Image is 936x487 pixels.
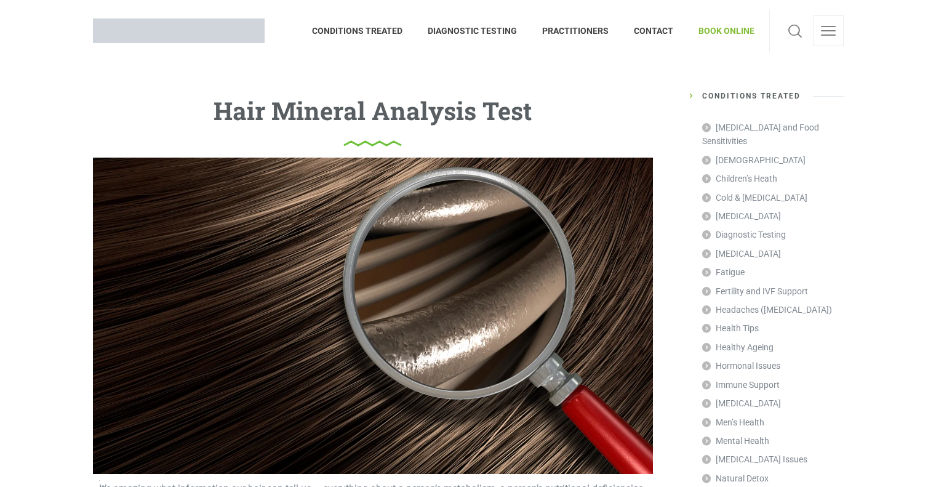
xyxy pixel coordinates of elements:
a: Health Tips [702,319,759,337]
a: Hormonal Issues [702,356,780,375]
a: [MEDICAL_DATA] [702,244,781,263]
a: Cold & [MEDICAL_DATA] [702,188,807,207]
a: [MEDICAL_DATA] [702,394,781,413]
a: BOOK ONLINE [686,9,754,52]
a: Brisbane Naturopath [93,9,265,52]
a: [MEDICAL_DATA] and Food Sensitivities [702,118,844,151]
a: Mental Health [702,432,769,450]
a: PRACTITIONERS [530,9,622,52]
a: CONTACT [622,9,686,52]
a: Immune Support [702,376,780,394]
h1: Hair Mineral Analysis Test [99,99,647,123]
a: Fertility and IVF Support [702,282,808,300]
a: Healthy Ageing [702,338,774,356]
a: [MEDICAL_DATA] [702,207,781,225]
a: Search [785,15,806,46]
a: Children’s Heath [702,169,777,188]
h5: Conditions Treated [690,92,844,109]
a: Diagnostic Testing [702,225,786,244]
span: CONTACT [622,21,686,41]
a: Fatigue [702,263,745,281]
a: Headaches ([MEDICAL_DATA]) [702,300,832,319]
img: Brisbane Naturopath [93,18,265,43]
a: Men’s Health [702,413,764,432]
a: [DEMOGRAPHIC_DATA] [702,151,806,169]
a: CONDITIONS TREATED [312,9,415,52]
span: CONDITIONS TREATED [312,21,415,41]
span: PRACTITIONERS [530,21,622,41]
a: [MEDICAL_DATA] Issues [702,450,807,469]
span: BOOK ONLINE [686,21,754,41]
span: DIAGNOSTIC TESTING [415,21,530,41]
a: DIAGNOSTIC TESTING [415,9,530,52]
